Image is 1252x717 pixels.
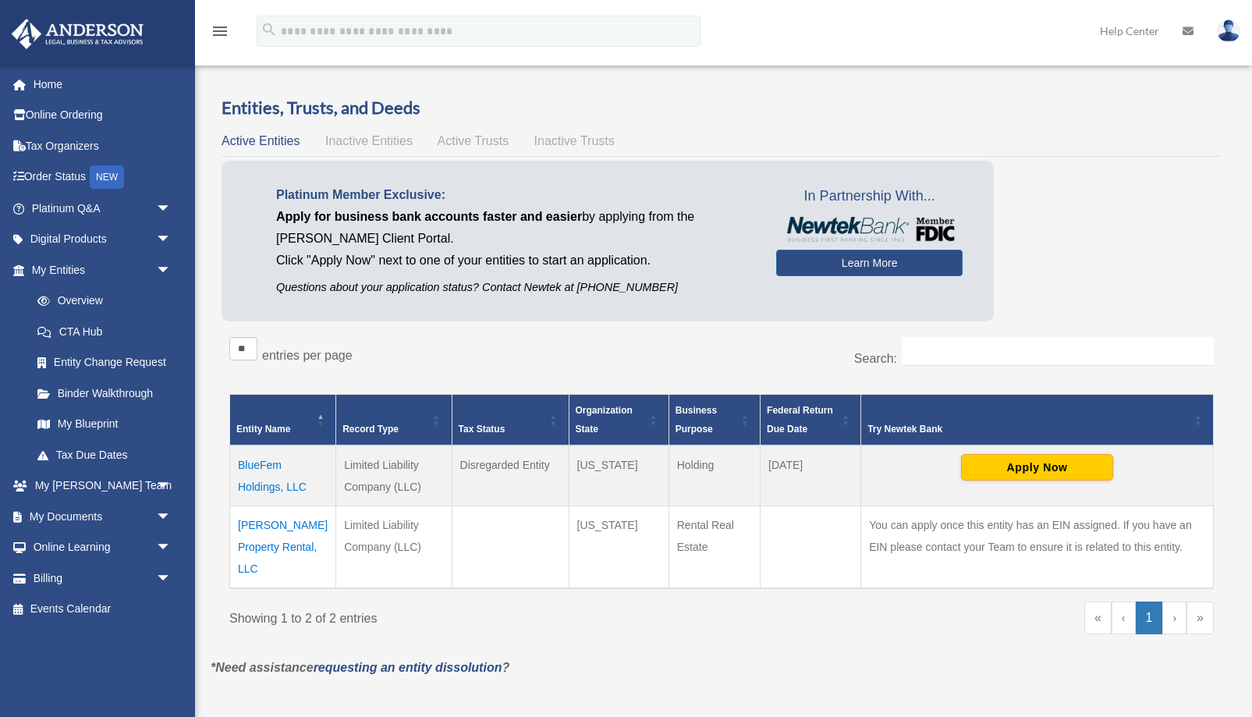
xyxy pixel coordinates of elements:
a: Events Calendar [11,594,195,625]
span: Active Trusts [438,134,509,147]
a: Billingarrow_drop_down [11,563,195,594]
i: menu [211,22,229,41]
td: Limited Liability Company (LLC) [336,445,452,506]
span: Organization State [576,405,633,435]
a: Online Ordering [11,100,195,131]
th: Business Purpose: Activate to sort [669,395,760,446]
a: requesting an entity dissolution [314,661,502,674]
td: Disregarded Entity [452,445,569,506]
span: Record Type [342,424,399,435]
span: arrow_drop_down [156,532,187,564]
th: Tax Status: Activate to sort [452,395,569,446]
p: Platinum Member Exclusive: [276,184,753,206]
td: You can apply once this entity has an EIN assigned. If you have an EIN please contact your Team t... [861,506,1214,589]
span: arrow_drop_down [156,501,187,533]
span: In Partnership With... [776,184,963,209]
td: Limited Liability Company (LLC) [336,506,452,589]
em: *Need assistance ? [211,661,509,674]
span: Business Purpose [676,405,717,435]
a: Platinum Q&Aarrow_drop_down [11,193,195,224]
a: Tax Due Dates [22,439,187,470]
div: Showing 1 to 2 of 2 entries [229,602,710,630]
a: Learn More [776,250,963,276]
span: arrow_drop_down [156,254,187,286]
a: Last [1186,602,1214,634]
span: Apply for business bank accounts faster and easier [276,210,582,223]
span: arrow_drop_down [156,563,187,595]
th: Try Newtek Bank : Activate to sort [861,395,1214,446]
div: NEW [90,165,124,189]
a: My Documentsarrow_drop_down [11,501,195,532]
p: Click "Apply Now" next to one of your entities to start an application. [276,250,753,272]
img: Anderson Advisors Platinum Portal [7,19,148,49]
a: Tax Organizers [11,130,195,162]
a: Order StatusNEW [11,162,195,193]
a: My Entitiesarrow_drop_down [11,254,187,286]
td: Holding [669,445,760,506]
a: Entity Change Request [22,347,187,378]
label: entries per page [262,349,353,362]
td: [DATE] [761,445,861,506]
td: BlueFem Holdings, LLC [230,445,336,506]
a: Home [11,69,195,100]
th: Federal Return Due Date: Activate to sort [761,395,861,446]
span: Federal Return Due Date [767,405,833,435]
th: Record Type: Activate to sort [336,395,452,446]
span: arrow_drop_down [156,224,187,256]
div: Try Newtek Bank [867,420,1190,438]
h3: Entities, Trusts, and Deeds [222,96,1222,120]
td: [US_STATE] [569,445,669,506]
a: Online Learningarrow_drop_down [11,532,195,563]
span: arrow_drop_down [156,193,187,225]
img: NewtekBankLogoSM.png [784,217,955,242]
a: My [PERSON_NAME] Teamarrow_drop_down [11,470,195,502]
span: arrow_drop_down [156,470,187,502]
a: menu [211,27,229,41]
span: Entity Name [236,424,290,435]
p: Questions about your application status? Contact Newtek at [PHONE_NUMBER] [276,278,753,297]
span: Active Entities [222,134,300,147]
a: Previous [1112,602,1136,634]
td: [US_STATE] [569,506,669,589]
a: Next [1162,602,1186,634]
i: search [261,21,278,38]
a: CTA Hub [22,316,187,347]
td: [PERSON_NAME] Property Rental, LLC [230,506,336,589]
span: Tax Status [459,424,505,435]
th: Entity Name: Activate to invert sorting [230,395,336,446]
label: Search: [854,352,897,365]
a: First [1084,602,1112,634]
p: by applying from the [PERSON_NAME] Client Portal. [276,206,753,250]
a: 1 [1136,602,1163,634]
a: Digital Productsarrow_drop_down [11,224,195,255]
span: Inactive Entities [325,134,413,147]
th: Organization State: Activate to sort [569,395,669,446]
a: Binder Walkthrough [22,378,187,409]
span: Inactive Trusts [534,134,615,147]
a: My Blueprint [22,409,187,440]
td: Rental Real Estate [669,506,760,589]
img: User Pic [1217,20,1240,42]
button: Apply Now [961,454,1113,481]
a: Overview [22,286,179,317]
